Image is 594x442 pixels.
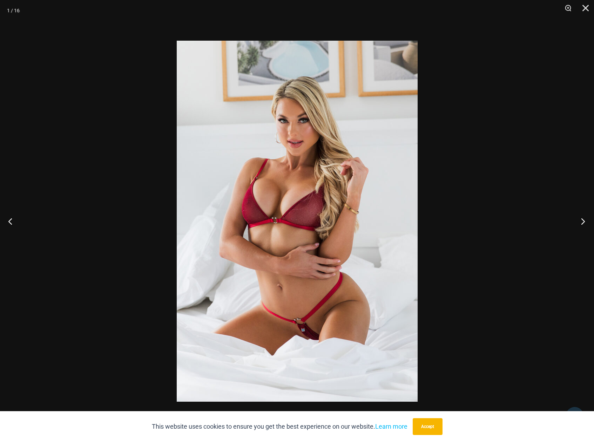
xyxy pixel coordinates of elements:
[568,204,594,239] button: Next
[413,418,443,435] button: Accept
[7,5,20,16] div: 1 / 16
[375,423,407,430] a: Learn more
[177,41,418,402] img: Guilty Pleasures Red 1045 Bra 689 Micro 05
[152,421,407,432] p: This website uses cookies to ensure you get the best experience on our website.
